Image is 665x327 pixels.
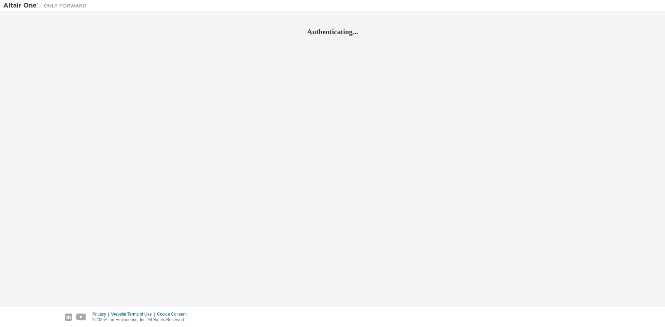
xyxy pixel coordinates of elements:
[111,311,157,317] div: Website Terms of Use
[92,317,191,323] p: © 2025 Altair Engineering, Inc. All Rights Reserved.
[76,314,86,321] img: youtube.svg
[157,311,190,317] div: Cookie Consent
[65,314,72,321] img: linkedin.svg
[92,311,111,317] div: Privacy
[3,2,90,9] img: Altair One
[3,27,662,36] h2: Authenticating...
